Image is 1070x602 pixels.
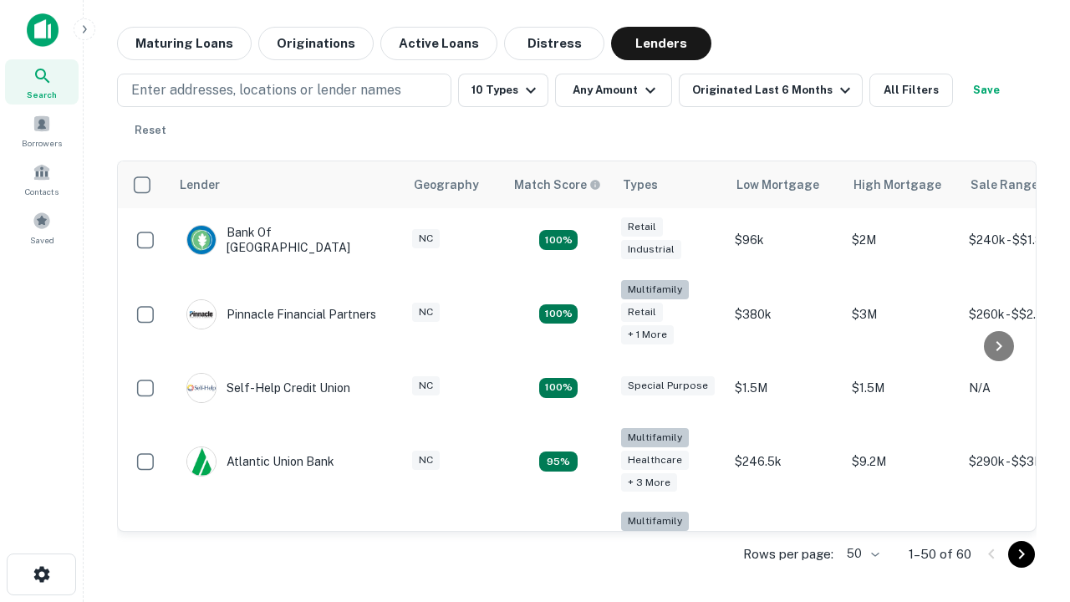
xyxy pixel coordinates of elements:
div: Low Mortgage [736,175,819,195]
div: + 1 more [621,325,674,344]
button: 10 Types [458,74,548,107]
a: Borrowers [5,108,79,153]
div: Matching Properties: 9, hasApolloMatch: undefined [539,451,578,472]
th: Capitalize uses an advanced AI algorithm to match your search with the best lender. The match sco... [504,161,613,208]
td: $246.5k [726,420,843,504]
th: Lender [170,161,404,208]
a: Saved [5,205,79,250]
th: Types [613,161,726,208]
div: Multifamily [621,280,689,299]
div: NC [412,451,440,470]
div: Multifamily [621,428,689,447]
div: Industrial [621,240,681,259]
span: Saved [30,233,54,247]
button: Originated Last 6 Months [679,74,863,107]
a: Contacts [5,156,79,202]
div: Matching Properties: 15, hasApolloMatch: undefined [539,230,578,250]
button: Lenders [611,27,711,60]
h6: Match Score [514,176,598,194]
div: Bank Of [GEOGRAPHIC_DATA] [186,225,387,255]
iframe: Chat Widget [986,468,1070,548]
div: Healthcare [621,451,689,470]
button: Distress [504,27,604,60]
p: Enter addresses, locations or lender names [131,80,401,100]
span: Contacts [25,185,59,198]
div: High Mortgage [853,175,941,195]
img: picture [187,300,216,329]
td: $380k [726,272,843,356]
button: Active Loans [380,27,497,60]
td: $1.5M [843,356,960,420]
td: $1.5M [726,356,843,420]
div: Multifamily [621,512,689,531]
img: capitalize-icon.png [27,13,59,47]
div: Matching Properties: 11, hasApolloMatch: undefined [539,378,578,398]
td: $9.2M [843,420,960,504]
td: $3.2M [843,503,960,588]
button: Originations [258,27,374,60]
a: Search [5,59,79,105]
img: picture [187,374,216,402]
button: Reset [124,114,177,147]
div: Capitalize uses an advanced AI algorithm to match your search with the best lender. The match sco... [514,176,601,194]
th: Low Mortgage [726,161,843,208]
span: Search [27,88,57,101]
div: Geography [414,175,479,195]
button: Go to next page [1008,541,1035,568]
td: $96k [726,208,843,272]
th: High Mortgage [843,161,960,208]
button: All Filters [869,74,953,107]
div: Retail [621,303,663,322]
button: Any Amount [555,74,672,107]
div: + 3 more [621,473,677,492]
button: Maturing Loans [117,27,252,60]
td: $2M [843,208,960,272]
div: Pinnacle Financial Partners [186,299,376,329]
div: Special Purpose [621,376,715,395]
div: Retail [621,217,663,237]
div: NC [412,303,440,322]
div: Matching Properties: 17, hasApolloMatch: undefined [539,304,578,324]
img: picture [187,226,216,254]
div: 50 [840,542,882,566]
div: Originated Last 6 Months [692,80,855,100]
div: Types [623,175,658,195]
button: Save your search to get updates of matches that match your search criteria. [960,74,1013,107]
button: Enter addresses, locations or lender names [117,74,451,107]
td: $3M [843,272,960,356]
td: $246k [726,503,843,588]
div: NC [412,376,440,395]
div: Self-help Credit Union [186,373,350,403]
img: picture [187,447,216,476]
p: 1–50 of 60 [909,544,971,564]
div: NC [412,229,440,248]
p: Rows per page: [743,544,833,564]
div: Atlantic Union Bank [186,446,334,477]
div: Lender [180,175,220,195]
th: Geography [404,161,504,208]
span: Borrowers [22,136,62,150]
div: Sale Range [971,175,1038,195]
div: The Fidelity Bank [186,531,322,561]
